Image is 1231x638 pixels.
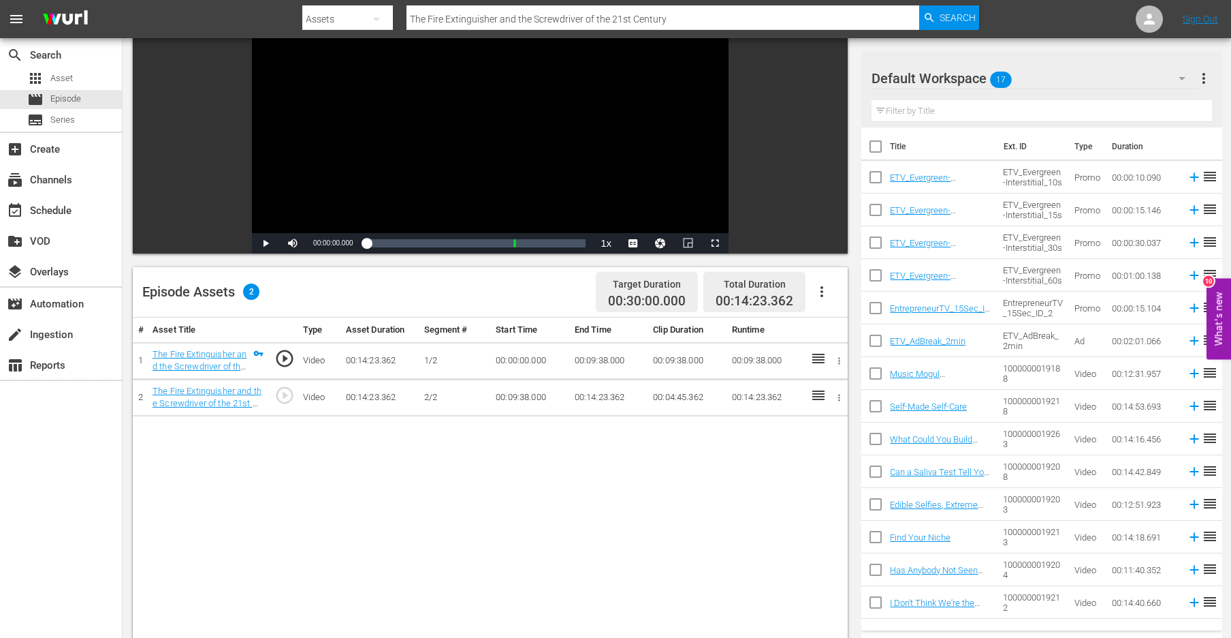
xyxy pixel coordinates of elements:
[1069,161,1106,194] td: Promo
[1187,268,1202,283] svg: Add to Episode
[1187,562,1202,577] svg: Add to Episode
[726,342,805,379] td: 00:09:38.000
[133,379,147,416] td: 2
[298,379,340,416] td: Video
[726,318,805,343] th: Runtime
[1187,235,1202,250] svg: Add to Episode
[153,349,246,384] a: The Fire Extinguisher and the Screwdriver of the 21st Century (1/2)
[1106,488,1181,521] td: 00:12:51.923
[890,598,980,618] a: I Don't Think We're the Right Investors
[919,5,979,30] button: Search
[997,423,1069,455] td: 1000000019263
[1202,267,1218,283] span: reorder
[997,488,1069,521] td: 1000000019203
[1069,292,1106,324] td: Promo
[940,5,976,30] span: Search
[274,385,295,406] span: play_circle_outline
[490,318,569,343] th: Start Time
[890,467,989,487] a: Can a Saliva Test Tell You Whether He's the One?
[1106,423,1181,455] td: 00:14:16.456
[701,233,729,254] button: Fullscreen
[890,434,981,455] a: What Could You Build With Another $500,000?
[313,239,353,247] span: 00:00:00.000
[1202,299,1218,316] span: reorder
[27,70,44,87] span: Asset
[890,205,956,226] a: ETV_Evergreen-Interstitial_15s
[1196,70,1212,87] span: more_vert
[1069,455,1106,488] td: Video
[252,233,279,254] button: Play
[608,275,686,294] div: Target Duration
[340,318,419,343] th: Asset Duration
[1069,586,1106,619] td: Video
[50,113,75,127] span: Series
[1066,127,1104,166] th: Type
[1069,521,1106,553] td: Video
[419,379,490,416] td: 2/2
[1202,594,1218,610] span: reorder
[1069,259,1106,292] td: Promo
[1203,276,1214,287] div: 10
[419,342,490,379] td: 1/2
[1202,365,1218,381] span: reorder
[1187,333,1202,348] svg: Add to Episode
[279,233,306,254] button: Mute
[7,326,23,343] span: Ingestion
[153,386,263,421] a: The Fire Extinguisher and the Screwdriver of the 21st Century (2/2)
[1202,168,1218,185] span: reorder
[1069,553,1106,586] td: Video
[274,348,295,369] span: play_circle_outline
[1187,170,1202,185] svg: Add to Episode
[648,342,726,379] td: 00:09:38.000
[997,357,1069,390] td: 1000000019188
[490,379,569,416] td: 00:09:38.000
[1202,332,1218,348] span: reorder
[1187,530,1202,545] svg: Add to Episode
[133,342,147,379] td: 1
[7,264,23,280] span: Overlays
[592,233,620,254] button: Playback Rate
[890,401,967,412] a: Self-Made Self-Care
[1106,455,1181,488] td: 00:14:42.849
[298,318,340,343] th: Type
[1187,301,1202,316] svg: Add to Episode
[133,318,147,343] th: #
[674,233,701,254] button: Picture-in-Picture
[7,296,23,312] span: Automation
[872,59,1198,97] div: Default Workspace
[8,11,25,27] span: menu
[890,532,950,543] a: Find Your Niche
[997,390,1069,423] td: 1000000019218
[1202,561,1218,577] span: reorder
[1187,431,1202,446] svg: Add to Episode
[367,239,586,247] div: Progress Bar
[890,565,983,586] a: Has Anybody Not Seen That Product?
[1106,194,1181,226] td: 00:00:15.146
[147,318,269,343] th: Asset Title
[1202,430,1218,446] span: reorder
[997,455,1069,488] td: 1000000019208
[419,318,490,343] th: Segment #
[1106,292,1181,324] td: 00:00:15.104
[997,194,1069,226] td: ETV_Evergreen-Interstitial_15s
[890,271,956,291] a: ETV_Evergreen-Interstitial_60s
[608,294,686,309] span: 00:30:00.000
[726,379,805,416] td: 00:14:23.362
[1202,234,1218,250] span: reorder
[7,233,23,249] span: VOD
[1187,202,1202,217] svg: Add to Episode
[27,112,44,128] span: Series
[340,379,419,416] td: 00:14:23.362
[142,284,259,300] div: Episode Assets
[890,369,980,399] a: Music Mogul [PERSON_NAME] Drops Business & Life Keys
[1206,279,1231,360] button: Open Feedback Widget
[1183,14,1218,25] a: Sign Out
[1187,399,1202,414] svg: Add to Episode
[1187,464,1202,479] svg: Add to Episode
[7,172,23,188] span: subscriptions
[1187,595,1202,610] svg: Add to Episode
[1106,586,1181,619] td: 00:14:40.660
[997,226,1069,259] td: ETV_Evergreen-Interstitial_30s
[1187,366,1202,381] svg: Add to Episode
[997,521,1069,553] td: 1000000019213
